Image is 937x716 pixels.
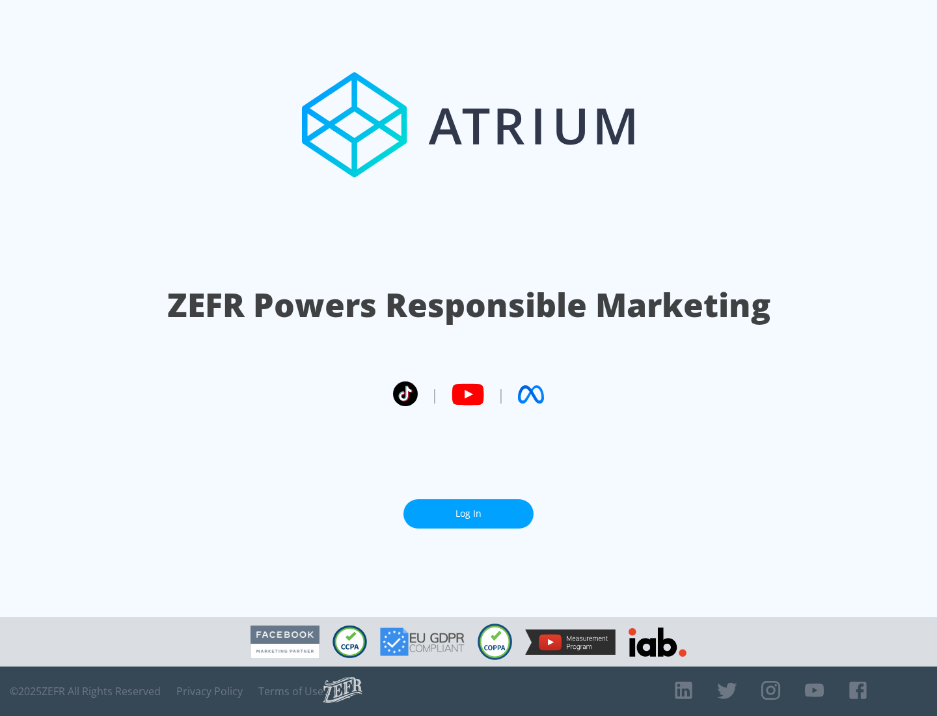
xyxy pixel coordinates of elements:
img: IAB [629,627,686,657]
img: Facebook Marketing Partner [251,626,319,659]
span: © 2025 ZEFR All Rights Reserved [10,685,161,698]
img: YouTube Measurement Program [525,629,616,655]
img: GDPR Compliant [380,627,465,656]
span: | [431,385,439,404]
a: Terms of Use [258,685,323,698]
h1: ZEFR Powers Responsible Marketing [167,282,770,327]
img: COPPA Compliant [478,624,512,660]
span: | [497,385,505,404]
a: Privacy Policy [176,685,243,698]
img: CCPA Compliant [333,626,367,658]
a: Log In [403,499,534,529]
